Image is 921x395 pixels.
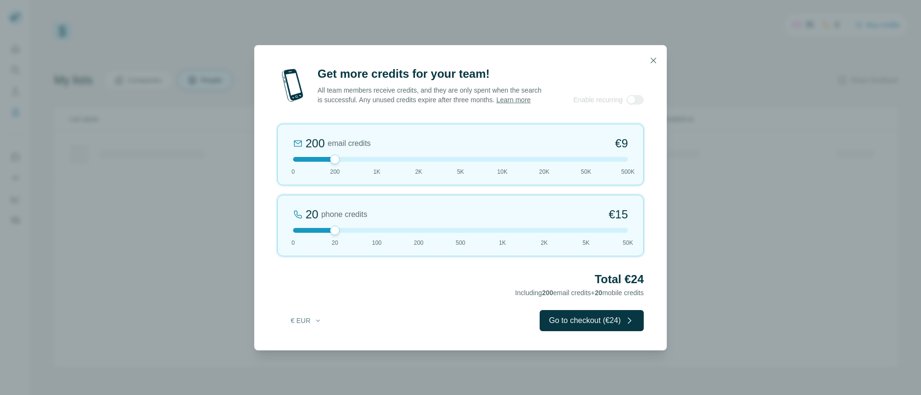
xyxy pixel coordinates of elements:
[499,239,506,247] span: 1K
[609,207,628,222] span: €15
[332,239,338,247] span: 20
[292,239,295,247] span: 0
[540,310,644,331] button: Go to checkout (€24)
[456,239,465,247] span: 500
[277,66,308,105] img: mobile-phone
[321,209,367,220] span: phone credits
[515,289,644,297] span: Including email credits + mobile credits
[615,136,628,151] span: €9
[496,96,531,104] a: Learn more
[541,239,548,247] span: 2K
[539,168,549,176] span: 20K
[582,239,590,247] span: 5K
[595,289,602,297] span: 20
[330,168,340,176] span: 200
[573,95,623,105] span: Enable recurring
[373,168,380,176] span: 1K
[542,289,553,297] span: 200
[328,138,371,149] span: email credits
[414,239,424,247] span: 200
[292,168,295,176] span: 0
[284,312,329,329] button: € EUR
[372,239,381,247] span: 100
[318,85,543,105] p: All team members receive credits, and they are only spent when the search is successful. Any unus...
[415,168,422,176] span: 2K
[621,168,635,176] span: 500K
[277,272,644,287] h2: Total €24
[497,168,508,176] span: 10K
[457,168,464,176] span: 5K
[623,239,633,247] span: 50K
[581,168,591,176] span: 50K
[306,207,319,222] div: 20
[306,136,325,151] div: 200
